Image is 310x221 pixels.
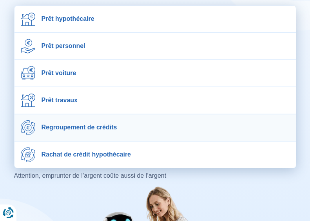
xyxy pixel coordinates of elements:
span: Rachat de crédit hypothécaire [42,151,131,158]
span: Prêt personnel [42,42,85,50]
span: Prêt hypothécaire [42,15,94,22]
a: Prêt hypothécaire [15,6,296,32]
a: Prêt voiture [15,60,296,87]
a: Prêt travaux [15,87,296,114]
p: Attention, emprunter de l’argent coûte aussi de l’argent [14,171,296,180]
span: Prêt travaux [42,96,78,104]
img: Rachat de crédit hypothécaire [21,147,35,162]
img: Prêt hypothécaire [21,12,35,26]
a: Rachat de crédit hypothécaire [15,142,296,168]
span: Regroupement de crédits [42,123,117,131]
img: Regroupement de crédits [21,120,35,135]
img: Prêt voiture [21,66,35,80]
img: Prêt travaux [21,94,35,107]
img: Prêt personnel [21,39,35,53]
a: Prêt personnel [15,33,296,59]
a: Regroupement de crédits [15,114,296,141]
span: Prêt voiture [42,69,76,77]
